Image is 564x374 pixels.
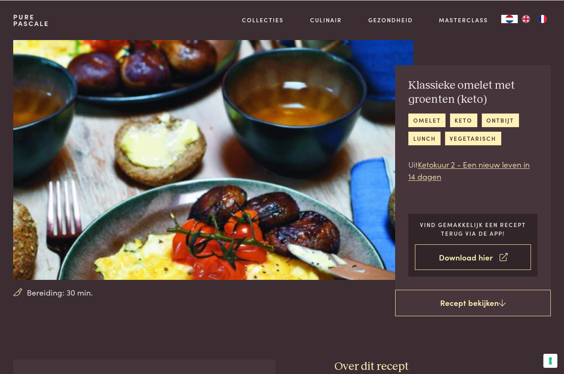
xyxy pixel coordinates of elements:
[482,113,519,127] a: ontbijt
[310,15,342,24] a: Culinair
[242,15,284,24] a: Collecties
[445,131,501,145] a: vegetarisch
[13,40,413,279] img: Klassieke omelet met groenten (keto)
[27,286,93,298] span: Bereiding: 30 min.
[395,289,551,316] a: Recept bekijken
[408,158,538,182] p: Uit
[408,158,530,181] a: Ketokuur 2 - Een nieuw leven in 14 dagen
[518,14,534,23] a: EN
[415,220,531,237] p: Vind gemakkelijk een recept terug via de app!
[408,113,446,127] a: omelet
[334,359,551,374] h3: Over dit recept
[439,15,488,24] a: Masterclass
[408,131,441,145] a: lunch
[543,353,557,367] button: Uw voorkeuren voor toestemming voor trackingtechnologieën
[501,14,518,23] a: NL
[408,78,538,107] h2: Klassieke omelet met groenten (keto)
[450,113,477,127] a: keto
[501,14,518,23] div: Language
[13,13,49,26] a: PurePascale
[501,14,551,23] aside: Language selected: Nederlands
[518,14,551,23] ul: Language list
[415,244,531,270] a: Download hier
[534,14,551,23] a: FR
[368,15,413,24] a: Gezondheid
